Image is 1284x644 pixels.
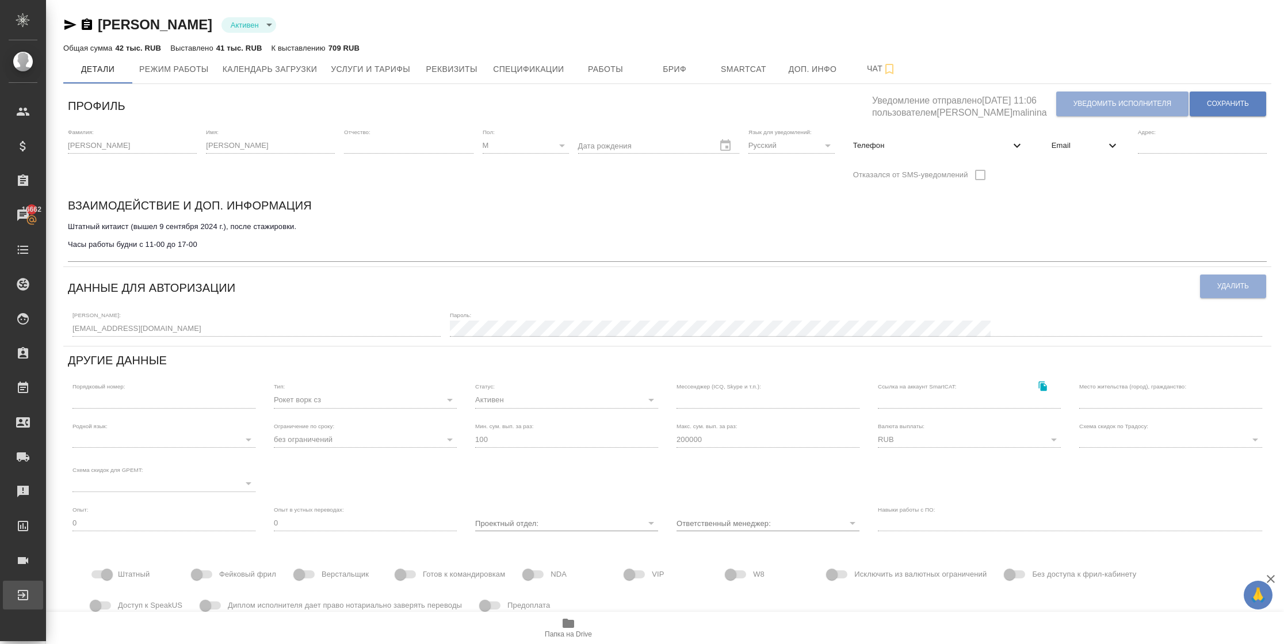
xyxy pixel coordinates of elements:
[68,351,167,369] h6: Другие данные
[872,89,1056,119] h5: Уведомление отправлено [DATE] 11:06 пользователем [PERSON_NAME]malinina
[344,129,370,135] label: Отчество:
[1244,581,1272,609] button: 🙏
[677,423,737,429] label: Макс. сум. вып. за раз:
[854,569,987,580] span: Исключить из валютных ограничений
[882,62,896,76] svg: Подписаться
[748,129,812,135] label: Язык для уведомлений:
[578,62,633,77] span: Работы
[1138,129,1156,135] label: Адрес:
[753,569,765,580] span: W8
[118,600,182,611] span: Доступ к SpeakUS
[118,569,150,580] span: Штатный
[68,97,125,115] h6: Профиль
[475,392,658,408] div: Активен
[853,169,968,181] span: Отказался от SMS-уведомлений
[1190,92,1266,116] button: Сохранить
[68,196,312,215] h6: Взаимодействие и доп. информация
[1052,140,1106,151] span: Email
[139,62,209,77] span: Режим работы
[322,569,369,580] span: Верстальщик
[223,62,318,77] span: Календарь загрузки
[72,467,143,473] label: Схема скидок для GPEMT:
[1248,583,1268,607] span: 🙏
[677,384,761,390] label: Мессенджер (ICQ, Skype и т.п.):
[854,62,910,76] span: Чат
[221,17,276,33] div: Активен
[423,569,505,580] span: Готов к командировкам
[328,44,360,52] p: 709 RUB
[1079,423,1148,429] label: Схема скидок по Традосу:
[878,506,935,512] label: Навыки работы с ПО:
[652,569,664,580] span: VIP
[170,44,216,52] p: Выставлено
[219,569,276,580] span: Фейковый фрил
[68,279,235,297] h6: Данные для авторизации
[507,600,550,611] span: Предоплата
[274,392,457,408] div: Рокет ворк сз
[68,222,1267,258] textarea: Штатный китаист (вышел 9 сентября 2024 г.), после стажировки. Часы работы будни с 11-00 до 17-00
[853,140,1010,151] span: Телефон
[228,600,462,611] span: Диплом исполнителя дает право нотариально заверять переводы
[271,44,328,52] p: К выставлению
[1079,384,1186,390] label: Место жительства (город), гражданство:
[424,62,479,77] span: Реквизиты
[274,432,457,448] div: без ограничений
[115,44,161,52] p: 42 тыс. RUB
[475,423,534,429] label: Мин. сум. вып. за раз:
[716,62,771,77] span: Smartcat
[450,312,471,318] label: Пароль:
[72,384,125,390] label: Порядковый номер:
[844,133,1033,158] div: Телефон
[15,204,48,215] span: 16662
[3,201,43,230] a: 16662
[483,129,495,135] label: Пол:
[785,62,840,77] span: Доп. инфо
[72,506,89,512] label: Опыт:
[878,384,957,390] label: Ссылка на аккаунт SmartCAT:
[878,423,924,429] label: Валюта выплаты:
[493,62,564,77] span: Спецификации
[80,18,94,32] button: Скопировать ссылку
[1032,569,1136,580] span: Без доступа к фрил-кабинету
[68,129,94,135] label: Фамилия:
[475,384,495,390] label: Статус:
[647,62,702,77] span: Бриф
[331,62,410,77] span: Услуги и тарифы
[483,138,569,154] div: М
[70,62,125,77] span: Детали
[1042,133,1129,158] div: Email
[63,44,115,52] p: Общая сумма
[206,129,219,135] label: Имя:
[748,138,835,154] div: Русский
[551,569,567,580] span: NDA
[1207,99,1249,109] span: Сохранить
[72,423,108,429] label: Родной язык:
[216,44,262,52] p: 41 тыс. RUB
[274,506,344,512] label: Опыт в устных переводах:
[72,312,121,318] label: [PERSON_NAME]:
[545,630,592,638] span: Папка на Drive
[98,17,212,32] a: [PERSON_NAME]
[1031,374,1054,398] button: Скопировать ссылку
[520,612,617,644] button: Папка на Drive
[274,384,285,390] label: Тип:
[227,20,262,30] button: Активен
[878,432,1061,448] div: RUB
[63,18,77,32] button: Скопировать ссылку для ЯМессенджера
[274,423,334,429] label: Ограничение по сроку:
